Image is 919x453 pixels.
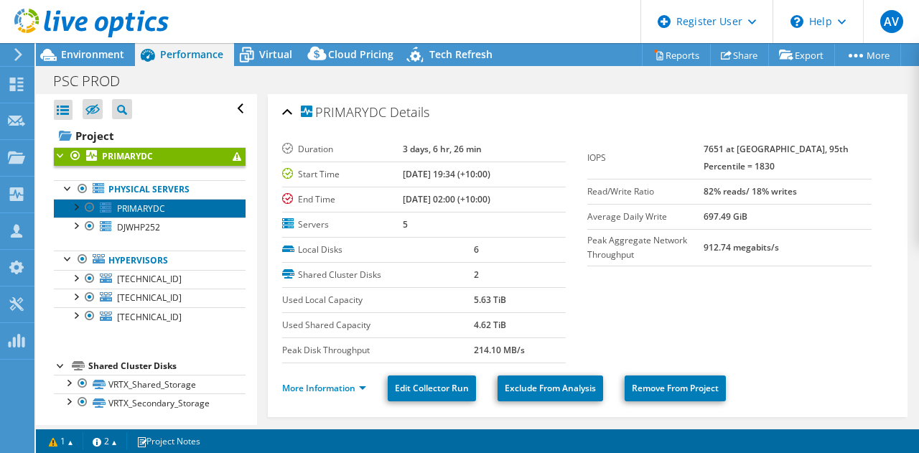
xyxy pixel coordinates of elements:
span: Virtual [259,47,292,61]
label: Average Daily Write [587,210,703,224]
a: PRIMARYDC [54,147,246,166]
span: PRIMARYDC [117,202,165,215]
span: [TECHNICAL_ID] [117,311,182,323]
a: Physical Servers [54,180,246,199]
span: Tech Refresh [429,47,493,61]
a: [TECHNICAL_ID] [54,289,246,307]
b: 7651 at [GEOGRAPHIC_DATA], 95th Percentile = 1830 [704,143,849,172]
span: Cloud Pricing [328,47,393,61]
a: VRTX_Secondary_Storage [54,393,246,412]
label: IOPS [587,151,703,165]
a: Hypervisors [54,251,246,269]
a: VRTX_Shared_Storage [54,375,246,393]
label: Used Shared Capacity [282,318,474,332]
label: Shared Cluster Disks [282,268,474,282]
a: Export [768,44,835,66]
b: 5 [403,218,408,230]
a: Exclude From Analysis [498,375,603,401]
b: 6 [474,243,479,256]
span: [TECHNICAL_ID] [117,291,182,304]
a: Project [54,124,246,147]
b: 3 days, 6 hr, 26 min [403,143,482,155]
a: 1 [39,432,83,450]
b: 214.10 MB/s [474,344,525,356]
span: DJWHP252 [117,221,160,233]
a: Share [710,44,769,66]
span: Details [390,103,429,121]
b: 4.62 TiB [474,319,506,331]
a: More Information [282,382,366,394]
a: More [834,44,901,66]
b: [DATE] 02:00 (+10:00) [403,193,490,205]
label: Peak Disk Throughput [282,343,474,358]
b: [DATE] 19:34 (+10:00) [403,168,490,180]
b: 5.63 TiB [474,294,506,306]
span: Environment [61,47,124,61]
a: PRIMARYDC [54,199,246,218]
label: Duration [282,142,403,157]
label: Start Time [282,167,403,182]
label: Read/Write Ratio [587,185,703,199]
a: DJWHP252 [54,218,246,236]
span: AV [880,10,903,33]
h1: PSC PROD [47,73,142,89]
label: Local Disks [282,243,474,257]
span: PRIMARYDC [301,106,386,120]
label: Peak Aggregate Network Throughput [587,233,703,262]
span: [TECHNICAL_ID] [117,273,182,285]
a: [TECHNICAL_ID] [54,307,246,326]
label: Used Local Capacity [282,293,474,307]
a: Edit Collector Run [388,375,476,401]
span: Performance [160,47,223,61]
a: Remove From Project [625,375,726,401]
b: 2 [474,268,479,281]
label: End Time [282,192,403,207]
a: [TECHNICAL_ID] [54,270,246,289]
label: Servers [282,218,403,232]
a: 2 [83,432,127,450]
a: Reports [642,44,711,66]
a: Project Notes [126,432,210,450]
b: 697.49 GiB [704,210,747,223]
b: PRIMARYDC [102,150,153,162]
b: 912.74 megabits/s [704,241,779,253]
svg: \n [790,15,803,28]
div: Shared Cluster Disks [88,358,246,375]
b: 82% reads/ 18% writes [704,185,797,197]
